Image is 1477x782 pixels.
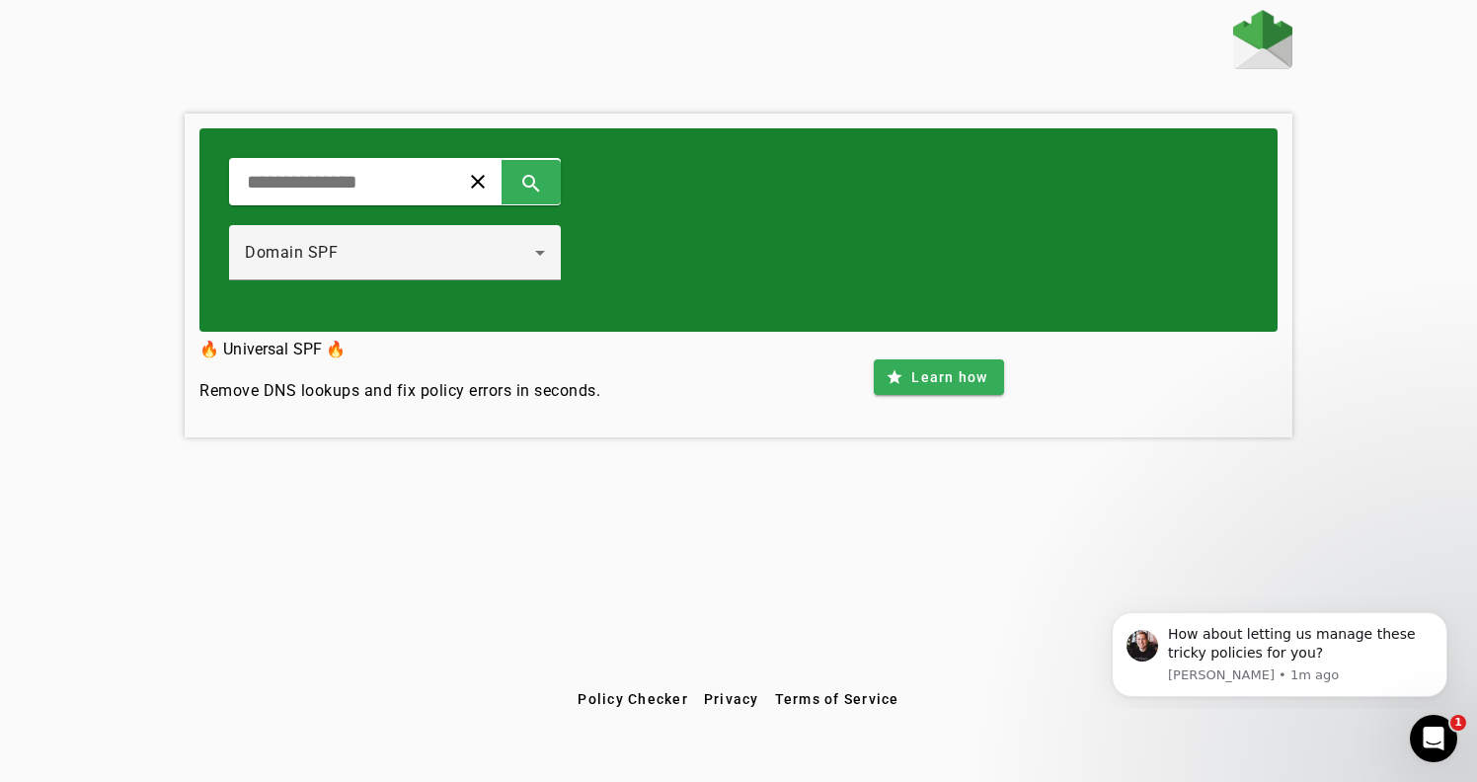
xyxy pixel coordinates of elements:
[570,681,696,717] button: Policy Checker
[1233,10,1292,69] img: Fraudmarc Logo
[578,691,688,707] span: Policy Checker
[1233,10,1292,74] a: Home
[199,336,600,363] h3: 🔥 Universal SPF 🔥
[696,681,767,717] button: Privacy
[1410,715,1457,762] iframe: Intercom live chat
[911,367,987,387] span: Learn how
[767,681,907,717] button: Terms of Service
[874,359,1003,395] button: Learn how
[775,691,899,707] span: Terms of Service
[245,243,338,262] span: Domain SPF
[1450,715,1466,731] span: 1
[1082,594,1477,709] iframe: Intercom notifications message
[199,379,600,403] h4: Remove DNS lookups and fix policy errors in seconds.
[704,691,759,707] span: Privacy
